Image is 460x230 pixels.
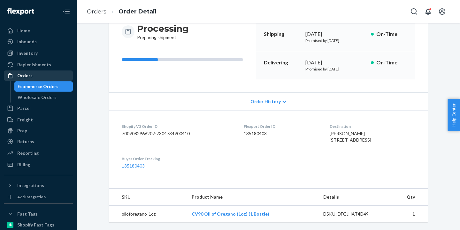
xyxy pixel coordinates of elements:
[250,98,281,105] span: Order History
[4,115,73,125] a: Freight
[17,50,38,56] div: Inventory
[330,124,415,129] dt: Destination
[376,59,407,66] p: On-Time
[305,66,366,72] p: Promised by [DATE]
[244,130,319,137] dd: 135180403
[4,220,73,230] a: Shopify Fast Tags
[264,30,300,38] p: Shipping
[17,72,33,79] div: Orders
[388,206,428,223] td: 1
[323,211,383,217] div: DSKU: DFGJHAT4D49
[119,8,157,15] a: Order Detail
[17,138,34,145] div: Returns
[109,206,187,223] td: oiloforegano-1oz
[4,48,73,58] a: Inventory
[376,30,407,38] p: On-Time
[4,126,73,136] a: Prep
[17,150,39,156] div: Reporting
[122,156,234,161] dt: Buyer Order Tracking
[18,94,57,101] div: Wholesale Orders
[109,189,187,206] th: SKU
[122,163,145,168] a: 135180403
[14,92,73,103] a: Wholesale Orders
[192,211,269,217] a: CV90 Oil of Oregano (1oz) (1 Bottle)
[60,5,73,18] button: Close Navigation
[436,5,448,18] button: Open account menu
[305,30,366,38] div: [DATE]
[14,81,73,92] a: Ecommerce Orders
[17,222,54,228] div: Shopify Fast Tags
[17,28,30,34] div: Home
[4,37,73,47] a: Inbounds
[82,2,162,21] ol: breadcrumbs
[4,180,73,191] button: Integrations
[17,194,46,200] div: Add Integration
[330,131,371,143] span: [PERSON_NAME] [STREET_ADDRESS]
[18,83,58,90] div: Ecommerce Orders
[244,124,319,129] dt: Flexport Order ID
[137,23,189,41] div: Preparing shipment
[122,124,234,129] dt: Shopify V3 Order ID
[17,182,44,189] div: Integrations
[4,160,73,170] a: Billing
[122,130,234,137] dd: 7009082966202-7304734900410
[17,105,31,111] div: Parcel
[17,127,27,134] div: Prep
[305,38,366,43] p: Promised by [DATE]
[4,193,73,201] a: Add Integration
[388,189,428,206] th: Qty
[305,59,366,66] div: [DATE]
[4,103,73,113] a: Parcel
[17,117,33,123] div: Freight
[422,5,434,18] button: Open notifications
[4,136,73,147] a: Returns
[87,8,106,15] a: Orders
[17,62,51,68] div: Replenishments
[448,99,460,131] button: Help Center
[4,148,73,158] a: Reporting
[4,26,73,36] a: Home
[17,38,37,45] div: Inbounds
[4,60,73,70] a: Replenishments
[17,211,38,217] div: Fast Tags
[137,23,189,34] h3: Processing
[187,189,318,206] th: Product Name
[7,8,34,15] img: Flexport logo
[408,5,420,18] button: Open Search Box
[318,189,388,206] th: Details
[4,209,73,219] button: Fast Tags
[4,70,73,81] a: Orders
[264,59,300,66] p: Delivering
[17,161,30,168] div: Billing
